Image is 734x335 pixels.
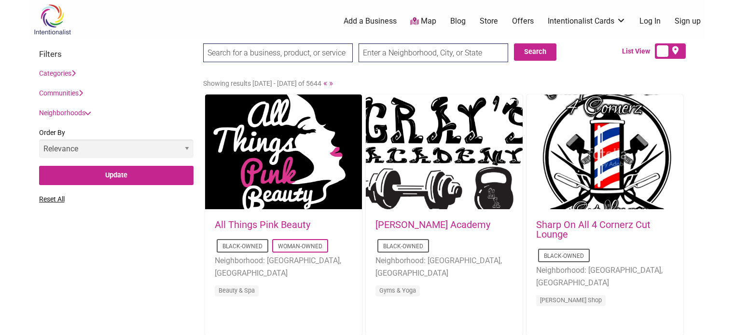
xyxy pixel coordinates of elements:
input: Search for a business, product, or service [203,43,353,62]
input: Update [39,166,194,186]
a: Communities [39,89,83,97]
span: List View [622,46,655,56]
a: Neighborhoods [39,109,90,117]
a: Categories [39,69,76,77]
a: Gyms & Yoga [379,287,416,294]
li: Neighborhood: [GEOGRAPHIC_DATA], [GEOGRAPHIC_DATA] [375,255,513,279]
a: Sharp On All 4 Cornerz Cut Lounge [536,219,651,240]
a: Offers [512,16,534,27]
a: Intentionalist Cards [548,16,626,27]
h3: Filters [39,49,194,59]
img: Intentionalist [29,4,75,35]
a: [PERSON_NAME] Shop [540,296,602,304]
a: Log In [639,16,661,27]
a: Beauty & Spa [219,287,255,294]
a: [PERSON_NAME] Academy [375,219,490,230]
select: Order By [39,139,194,158]
a: « [323,78,327,88]
a: Blog [450,16,466,27]
a: Woman-Owned [278,243,322,250]
a: Store [480,16,498,27]
input: Enter a Neighborhood, City, or State [359,43,508,62]
span: Showing results [DATE] - [DATE] of 5644 [203,80,321,87]
li: Neighborhood: [GEOGRAPHIC_DATA], [GEOGRAPHIC_DATA] [536,264,674,289]
button: Search [514,43,556,61]
li: Neighborhood: [GEOGRAPHIC_DATA], [GEOGRAPHIC_DATA] [215,255,352,279]
a: Black-Owned [222,243,263,250]
a: Add a Business [344,16,397,27]
label: Order By [39,127,194,165]
a: Map [410,16,436,27]
a: Sign up [675,16,701,27]
a: Black-Owned [383,243,423,250]
a: Reset All [39,195,65,203]
a: » [329,78,333,88]
a: All Things Pink Beauty [215,219,310,230]
a: Black-Owned [544,253,584,259]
